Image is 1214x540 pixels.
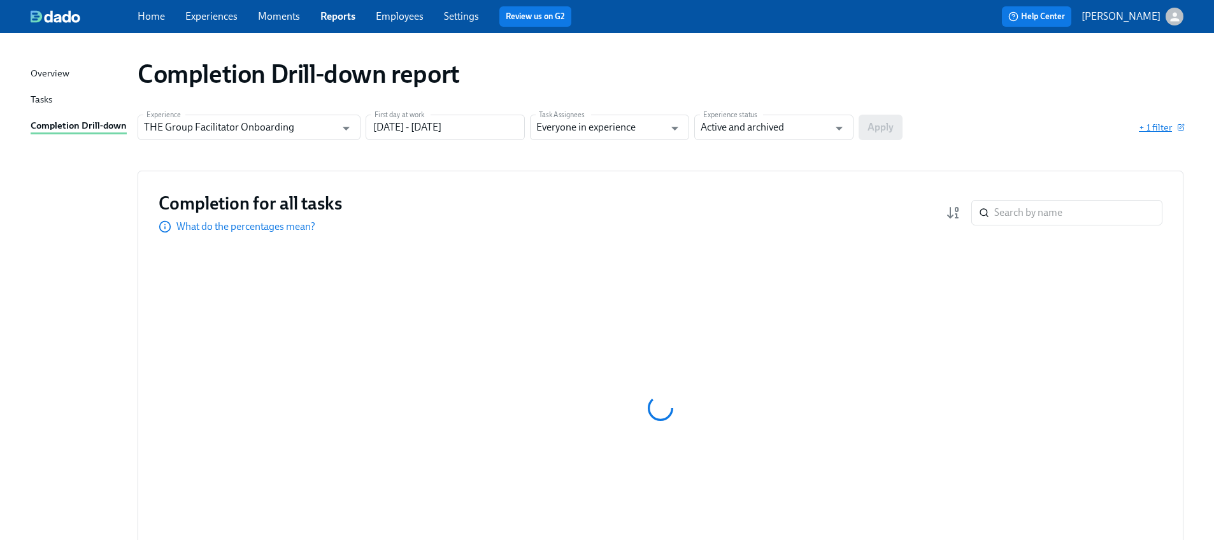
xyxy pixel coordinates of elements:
a: Employees [376,10,424,22]
a: Reports [320,10,355,22]
button: + 1 filter [1139,121,1183,134]
p: What do the percentages mean? [176,220,315,234]
div: Tasks [31,92,52,108]
a: Moments [258,10,300,22]
a: dado [31,10,138,23]
a: Experiences [185,10,238,22]
p: [PERSON_NAME] [1082,10,1160,24]
img: dado [31,10,80,23]
a: Completion Drill-down [31,118,127,134]
button: Open [829,118,849,138]
button: Open [665,118,685,138]
div: Overview [31,66,69,82]
input: Search by name [994,200,1162,225]
span: Help Center [1008,10,1065,23]
svg: Completion rate (low to high) [946,205,961,220]
button: Review us on G2 [499,6,571,27]
button: [PERSON_NAME] [1082,8,1183,25]
a: Overview [31,66,127,82]
h1: Completion Drill-down report [138,59,460,89]
button: Help Center [1002,6,1071,27]
h3: Completion for all tasks [159,192,342,215]
a: Review us on G2 [506,10,565,23]
a: Home [138,10,165,22]
button: Open [336,118,356,138]
a: Settings [444,10,479,22]
a: Tasks [31,92,127,108]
